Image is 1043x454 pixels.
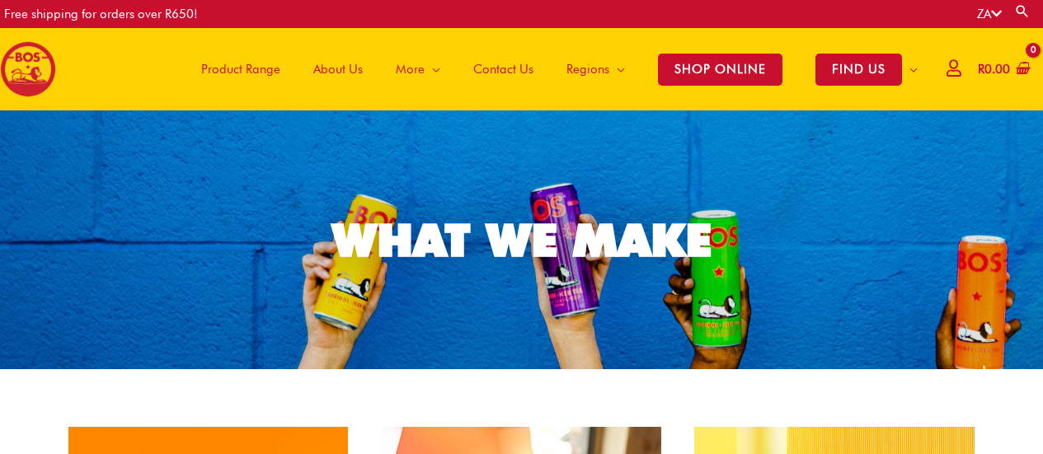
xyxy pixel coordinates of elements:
[978,62,984,77] span: R
[313,44,363,94] span: About Us
[332,218,712,263] div: WHAT WE MAKE
[185,28,297,110] a: Product Range
[975,51,1031,88] a: View Shopping Cart, empty
[978,62,1010,77] bdi: 0.00
[658,54,782,86] span: SHOP ONLINE
[566,44,609,94] span: Regions
[297,28,379,110] a: About Us
[815,54,902,86] span: FIND US
[457,28,550,110] a: Contact Us
[977,7,1002,21] a: ZA
[1014,3,1031,19] a: Search button
[396,44,425,94] span: More
[550,28,641,110] a: Regions
[641,28,799,110] a: SHOP ONLINE
[473,44,533,94] span: Contact Us
[379,28,457,110] a: More
[172,28,934,110] nav: Site Navigation
[201,44,280,94] span: Product Range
